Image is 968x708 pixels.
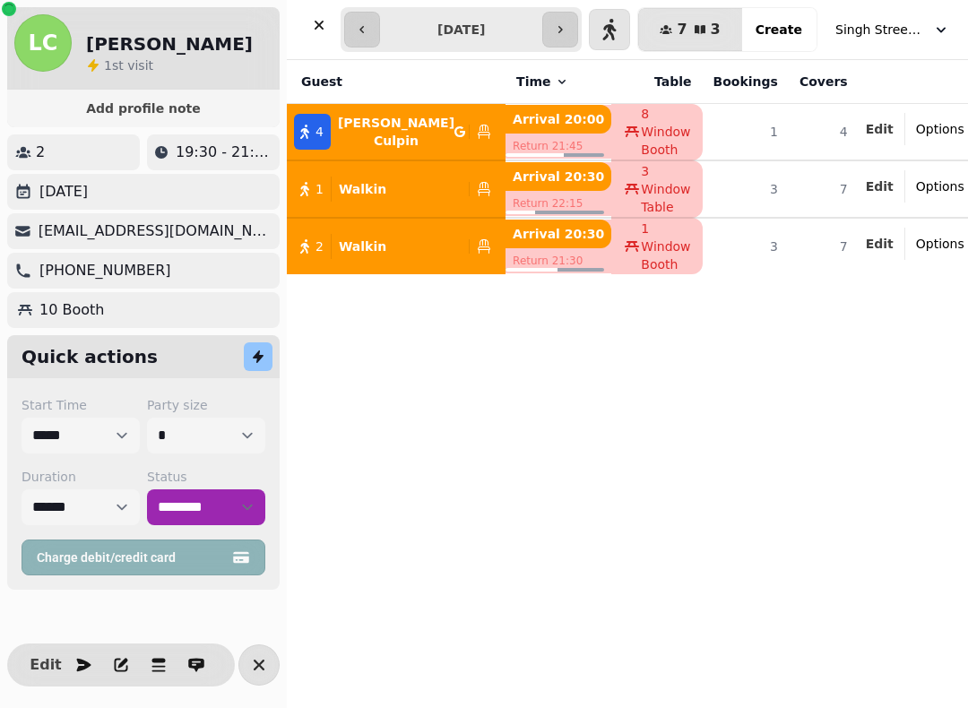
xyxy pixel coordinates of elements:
[339,237,386,255] p: Walkin
[677,22,687,37] span: 7
[176,142,272,163] p: 19:30 - 21:00
[29,102,258,115] span: Add profile note
[866,123,894,135] span: Edit
[14,97,272,120] button: Add profile note
[641,220,690,273] span: 1 Window Booth
[641,162,690,216] span: 3 Window Table
[28,647,64,683] button: Edit
[287,225,506,268] button: 2Walkin
[506,162,611,191] p: Arrival 20:30
[104,56,153,74] p: visit
[86,31,253,56] h2: [PERSON_NAME]
[835,21,925,39] span: Singh Street Bruntsfield
[22,468,140,486] label: Duration
[104,58,112,73] span: 1
[516,73,568,91] button: Time
[741,8,817,51] button: Create
[39,181,88,203] p: [DATE]
[866,177,894,195] button: Edit
[866,180,894,193] span: Edit
[916,235,964,253] span: Options
[506,191,611,216] p: Return 22:15
[703,218,789,274] td: 3
[866,120,894,138] button: Edit
[287,168,506,211] button: 1Walkin
[703,104,789,161] td: 1
[916,120,964,138] span: Options
[638,8,741,51] button: 73
[39,220,272,242] p: [EMAIL_ADDRESS][DOMAIN_NAME]
[112,58,127,73] span: st
[756,23,802,36] span: Create
[147,468,265,486] label: Status
[703,60,789,104] th: Bookings
[711,22,721,37] span: 3
[516,73,550,91] span: Time
[35,658,56,672] span: Edit
[39,260,171,281] p: [PHONE_NUMBER]
[22,540,265,575] button: Charge debit/credit card
[315,123,324,141] span: 4
[789,60,859,104] th: Covers
[703,160,789,218] td: 3
[339,180,386,198] p: Walkin
[506,105,611,134] p: Arrival 20:00
[789,104,859,161] td: 4
[29,32,58,54] span: LC
[866,237,894,250] span: Edit
[825,13,961,46] button: Singh Street Bruntsfield
[641,105,690,159] span: 8 Window Booth
[36,142,45,163] p: 2
[506,220,611,248] p: Arrival 20:30
[39,299,104,321] p: 10 Booth
[147,396,265,414] label: Party size
[506,134,611,159] p: Return 21:45
[22,396,140,414] label: Start Time
[287,60,506,104] th: Guest
[506,248,611,273] p: Return 21:30
[22,344,158,369] h2: Quick actions
[611,60,702,104] th: Table
[916,177,964,195] span: Options
[315,180,324,198] span: 1
[37,551,229,564] span: Charge debit/credit card
[338,114,454,150] p: [PERSON_NAME] Culpin
[789,160,859,218] td: 7
[789,218,859,274] td: 7
[866,235,894,253] button: Edit
[287,105,506,159] button: 4[PERSON_NAME] Culpin
[315,237,324,255] span: 2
